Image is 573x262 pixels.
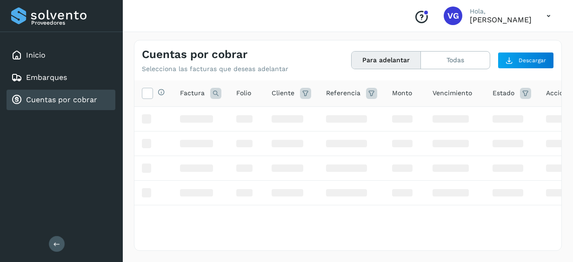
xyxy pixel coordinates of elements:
div: Cuentas por cobrar [7,90,115,110]
span: Estado [493,88,514,98]
button: Descargar [498,52,554,69]
p: Selecciona las facturas que deseas adelantar [142,65,288,73]
div: Embarques [7,67,115,88]
span: Referencia [326,88,360,98]
span: Vencimiento [433,88,472,98]
span: Folio [236,88,251,98]
a: Embarques [26,73,67,82]
p: VIRIDIANA GONZALEZ MENDOZA [470,15,532,24]
h4: Cuentas por cobrar [142,48,247,61]
a: Inicio [26,51,46,59]
span: Monto [392,88,412,98]
p: Proveedores [31,20,112,26]
button: Todas [421,52,490,69]
div: Inicio [7,45,115,65]
span: Factura [180,88,205,98]
span: Cliente [272,88,294,98]
a: Cuentas por cobrar [26,95,97,104]
button: Para adelantar [352,52,421,69]
span: Descargar [519,56,546,65]
p: Hola, [470,7,532,15]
